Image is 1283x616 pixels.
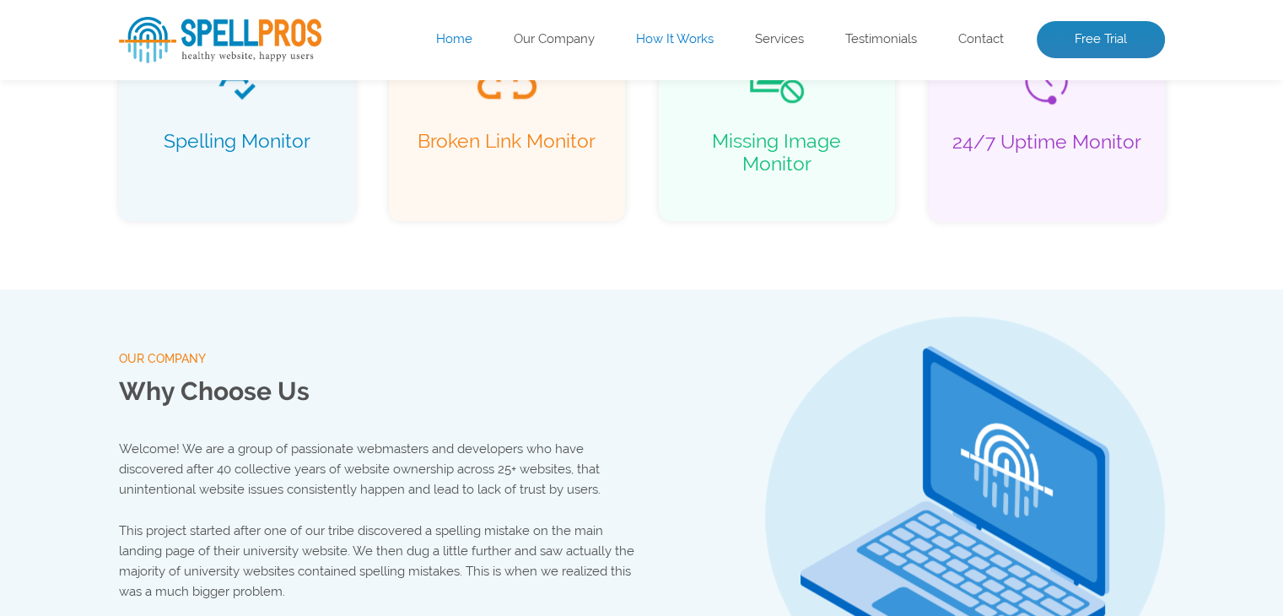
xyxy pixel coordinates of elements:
[119,521,642,602] p: This project started after one of our tribe discovered a spelling mistake on the main landing pag...
[406,129,608,175] p: Broken Link Monitor
[751,97,1088,112] img: Free Webiste Analysis
[1025,56,1068,105] img: 24_7 Uptime Monitor
[676,129,878,175] p: Missing Image Monitor
[119,144,721,198] p: Enter your website’s URL to see spelling mistakes, broken links and more
[119,349,642,370] span: our company
[119,273,269,316] button: Scan Website
[747,55,1165,342] img: Free Webiste Analysis
[755,31,804,48] a: Services
[958,31,1004,48] a: Contact
[119,68,224,127] span: Free
[119,68,721,127] h1: Website Analysis
[119,370,642,414] h2: Why Choose Us
[514,31,595,48] a: Our Company
[1037,21,1165,58] a: Free Trial
[845,31,917,48] a: Testimonials
[119,439,642,500] p: Welcome! We are a group of passionate webmasters and developers who have discovered after 40 coll...
[119,17,321,63] img: SpellPros
[946,130,1148,176] p: 24/7 Uptime Monitor
[136,129,338,175] p: Spelling Monitor
[436,31,472,48] a: Home
[119,211,583,257] input: Enter Your URL
[636,31,714,48] a: How It Works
